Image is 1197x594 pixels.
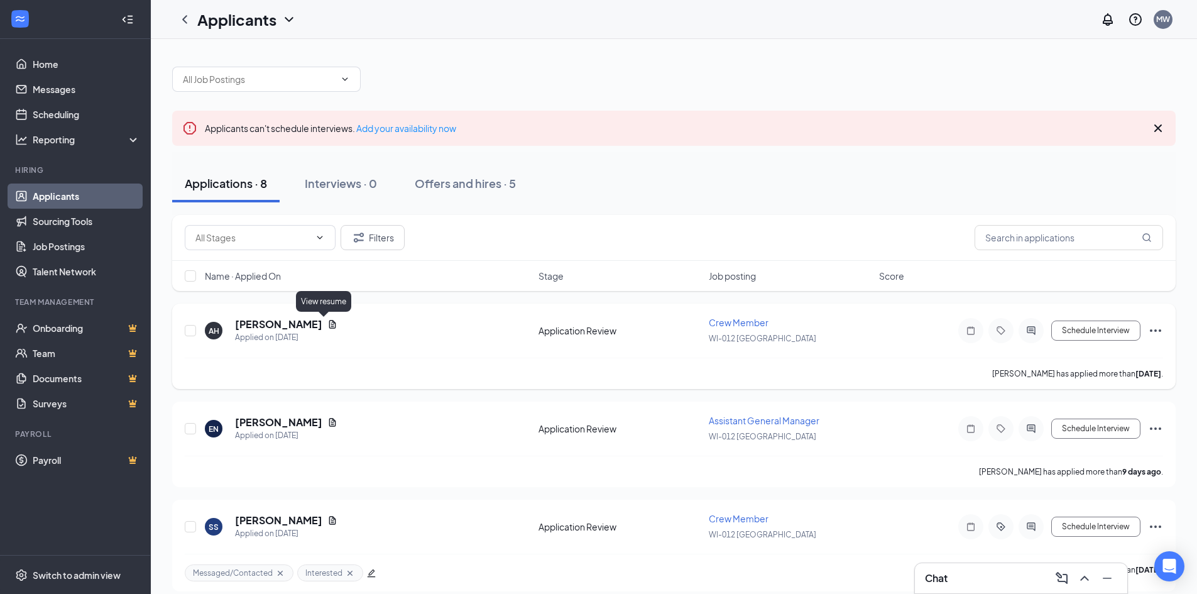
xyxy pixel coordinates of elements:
svg: Note [963,522,978,532]
svg: Tag [993,424,1008,434]
svg: Filter [351,230,366,245]
a: Sourcing Tools [33,209,140,234]
div: Application Review [538,324,701,337]
svg: Analysis [15,133,28,146]
svg: ComposeMessage [1054,571,1069,586]
a: PayrollCrown [33,448,140,473]
h1: Applicants [197,9,276,30]
svg: Note [963,424,978,434]
svg: Notifications [1100,12,1115,27]
div: SS [209,522,219,532]
svg: Document [327,319,337,329]
a: OnboardingCrown [33,316,140,341]
span: Stage [538,270,564,282]
span: Assistant General Manager [709,415,819,426]
div: EN [209,424,219,434]
a: Scheduling [33,102,140,127]
svg: Error [182,121,197,136]
div: View resume [296,291,351,312]
svg: ActiveChat [1024,522,1039,532]
svg: Ellipses [1148,519,1163,534]
div: Offers and hires · 5 [415,175,516,191]
a: Talent Network [33,259,140,284]
svg: ActiveChat [1024,424,1039,434]
svg: Cross [1151,121,1166,136]
svg: Ellipses [1148,323,1163,338]
div: Hiring [15,165,138,175]
div: Open Intercom Messenger [1154,551,1184,581]
svg: WorkstreamLogo [14,13,26,25]
div: MW [1156,14,1170,25]
h5: [PERSON_NAME] [235,514,322,527]
div: Application Review [538,422,701,435]
a: SurveysCrown [33,391,140,416]
a: TeamCrown [33,341,140,366]
button: ComposeMessage [1052,568,1072,588]
span: edit [367,569,376,578]
svg: MagnifyingGlass [1142,233,1152,243]
input: All Stages [195,231,310,245]
span: WI-012 [GEOGRAPHIC_DATA] [709,530,816,539]
button: Schedule Interview [1051,419,1140,439]
a: Messages [33,77,140,102]
div: Applied on [DATE] [235,331,337,344]
svg: ChevronDown [340,74,350,84]
svg: Minimize [1100,571,1115,586]
svg: ActiveChat [1024,326,1039,336]
p: [PERSON_NAME] has applied more than . [992,368,1163,379]
span: Messaged/Contacted [193,568,273,578]
svg: QuestionInfo [1128,12,1143,27]
a: Add your availability now [356,123,456,134]
div: Reporting [33,133,141,146]
input: Search in applications [975,225,1163,250]
svg: ChevronDown [281,12,297,27]
p: [PERSON_NAME] has applied more than . [979,466,1163,477]
span: Job posting [709,270,756,282]
svg: Cross [345,568,355,578]
svg: Document [327,417,337,427]
div: Applied on [DATE] [235,429,337,442]
a: Applicants [33,184,140,209]
svg: Settings [15,569,28,581]
svg: Ellipses [1148,421,1163,436]
svg: Collapse [121,13,134,26]
span: Crew Member [709,513,768,524]
svg: ChevronUp [1077,571,1092,586]
button: ChevronUp [1074,568,1095,588]
span: Applicants can't schedule interviews. [205,123,456,134]
button: Schedule Interview [1051,321,1140,341]
svg: ChevronDown [315,233,325,243]
span: Name · Applied On [205,270,281,282]
button: Minimize [1097,568,1117,588]
a: DocumentsCrown [33,366,140,391]
a: Home [33,52,140,77]
h5: [PERSON_NAME] [235,415,322,429]
button: Schedule Interview [1051,517,1140,537]
svg: Note [963,326,978,336]
span: WI-012 [GEOGRAPHIC_DATA] [709,334,816,343]
h5: [PERSON_NAME] [235,317,322,331]
a: Job Postings [33,234,140,259]
div: Team Management [15,297,138,307]
div: Interviews · 0 [305,175,377,191]
b: 9 days ago [1122,467,1161,476]
div: Switch to admin view [33,569,121,581]
svg: Tag [993,326,1008,336]
div: Applications · 8 [185,175,267,191]
span: Score [879,270,904,282]
button: Filter Filters [341,225,405,250]
span: WI-012 [GEOGRAPHIC_DATA] [709,432,816,441]
svg: ChevronLeft [177,12,192,27]
svg: Cross [275,568,285,578]
div: Applied on [DATE] [235,527,337,540]
div: AH [209,326,219,336]
div: Application Review [538,520,701,533]
b: [DATE] [1135,565,1161,575]
b: [DATE] [1135,369,1161,378]
span: Crew Member [709,317,768,328]
div: Payroll [15,429,138,439]
svg: ActiveTag [993,522,1008,532]
span: Interested [305,568,342,578]
h3: Chat [925,571,948,585]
